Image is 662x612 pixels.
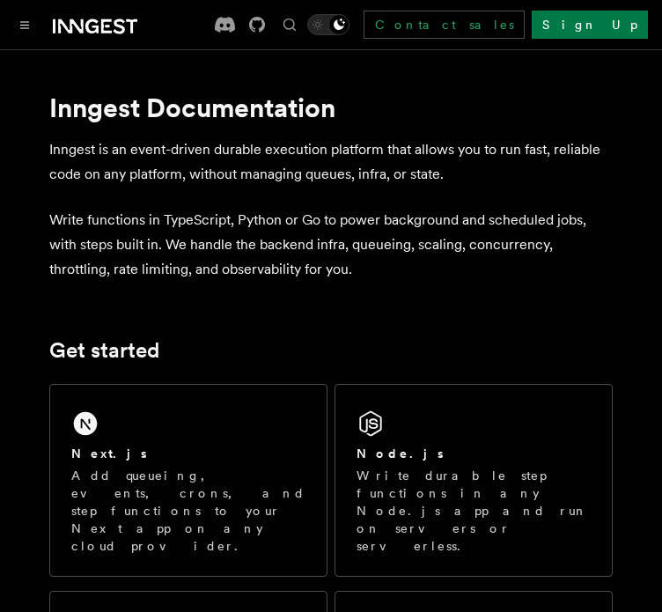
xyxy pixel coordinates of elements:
[357,445,444,462] h2: Node.js
[49,208,613,282] p: Write functions in TypeScript, Python or Go to power background and scheduled jobs, with steps bu...
[71,445,147,462] h2: Next.js
[49,92,613,123] h1: Inngest Documentation
[71,467,305,555] p: Add queueing, events, crons, and step functions to your Next app on any cloud provider.
[357,467,591,555] p: Write durable step functions in any Node.js app and run on servers or serverless.
[49,137,613,187] p: Inngest is an event-driven durable execution platform that allows you to run fast, reliable code ...
[14,14,35,35] button: Toggle navigation
[49,384,327,577] a: Next.jsAdd queueing, events, crons, and step functions to your Next app on any cloud provider.
[364,11,525,39] a: Contact sales
[279,14,300,35] button: Find something...
[335,384,613,577] a: Node.jsWrite durable step functions in any Node.js app and run on servers or serverless.
[307,14,349,35] button: Toggle dark mode
[49,338,159,363] a: Get started
[532,11,648,39] a: Sign Up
